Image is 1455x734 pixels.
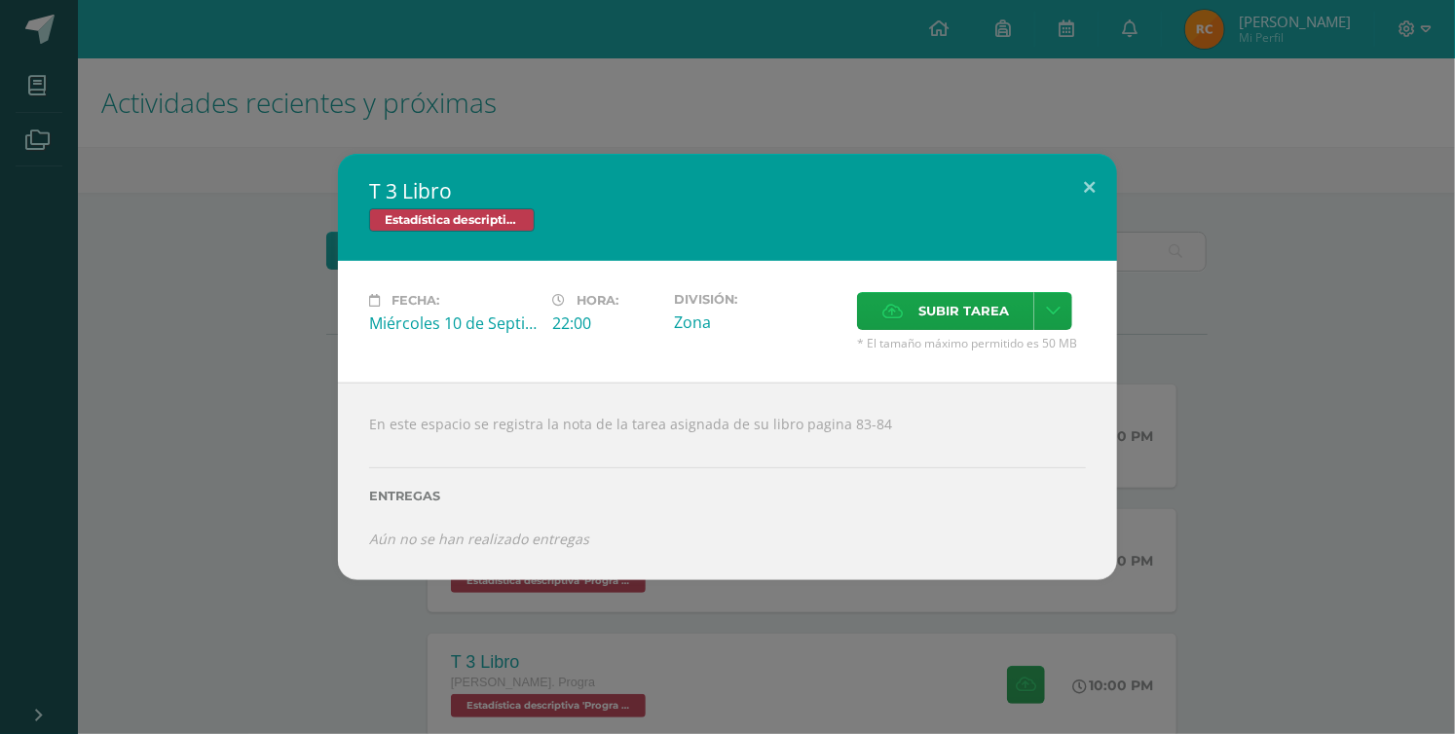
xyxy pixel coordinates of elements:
[369,208,535,232] span: Estadística descriptiva
[338,383,1117,579] div: En este espacio se registra la nota de la tarea asignada de su libro pagina 83-84
[369,312,537,334] div: Miércoles 10 de Septiembre
[577,293,618,308] span: Hora:
[392,293,439,308] span: Fecha:
[674,312,841,333] div: Zona
[369,177,1086,204] h2: T 3 Libro
[674,292,841,307] label: División:
[369,530,589,548] i: Aún no se han realizado entregas
[1062,154,1117,220] button: Close (Esc)
[552,312,658,334] div: 22:00
[918,293,1009,329] span: Subir tarea
[857,335,1086,351] span: * El tamaño máximo permitido es 50 MB
[369,489,1086,503] label: Entregas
